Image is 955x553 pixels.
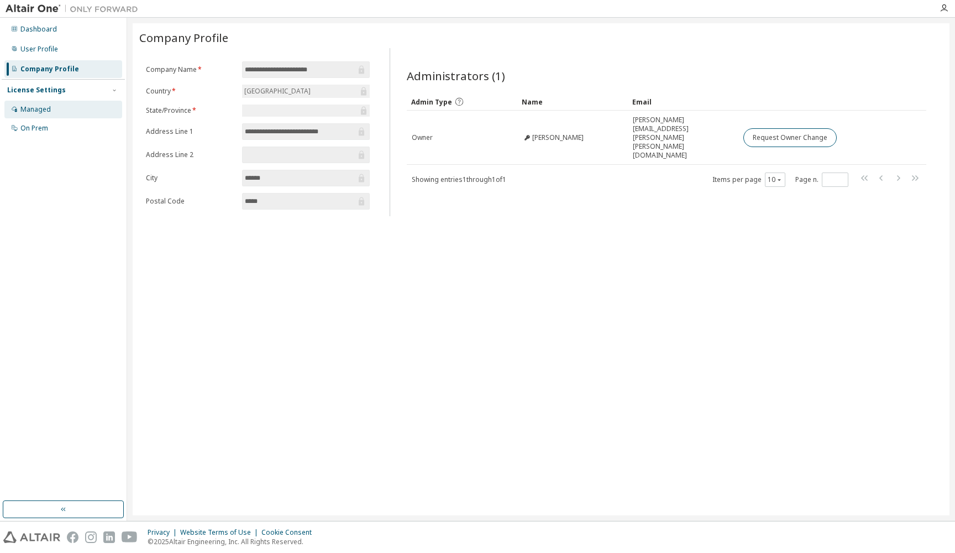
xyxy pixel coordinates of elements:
[712,173,785,187] span: Items per page
[20,124,48,133] div: On Prem
[532,133,584,142] span: [PERSON_NAME]
[411,97,452,107] span: Admin Type
[522,93,623,111] div: Name
[146,150,235,159] label: Address Line 2
[20,65,79,74] div: Company Profile
[632,93,734,111] div: Email
[20,25,57,34] div: Dashboard
[148,537,318,546] p: © 2025 Altair Engineering, Inc. All Rights Reserved.
[148,528,180,537] div: Privacy
[85,531,97,543] img: instagram.svg
[103,531,115,543] img: linkedin.svg
[7,86,66,95] div: License Settings
[180,528,261,537] div: Website Terms of Use
[412,133,433,142] span: Owner
[67,531,78,543] img: facebook.svg
[412,175,506,184] span: Showing entries 1 through 1 of 1
[243,85,312,97] div: [GEOGRAPHIC_DATA]
[6,3,144,14] img: Altair One
[3,531,60,543] img: altair_logo.svg
[146,127,235,136] label: Address Line 1
[146,197,235,206] label: Postal Code
[146,106,235,115] label: State/Province
[795,173,848,187] span: Page n.
[20,105,51,114] div: Managed
[139,30,228,45] span: Company Profile
[146,65,235,74] label: Company Name
[768,175,783,184] button: 10
[146,174,235,182] label: City
[242,85,370,98] div: [GEOGRAPHIC_DATA]
[743,128,837,147] button: Request Owner Change
[146,87,235,96] label: Country
[633,116,733,160] span: [PERSON_NAME][EMAIL_ADDRESS][PERSON_NAME][PERSON_NAME][DOMAIN_NAME]
[20,45,58,54] div: User Profile
[407,68,505,84] span: Administrators (1)
[261,528,318,537] div: Cookie Consent
[122,531,138,543] img: youtube.svg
